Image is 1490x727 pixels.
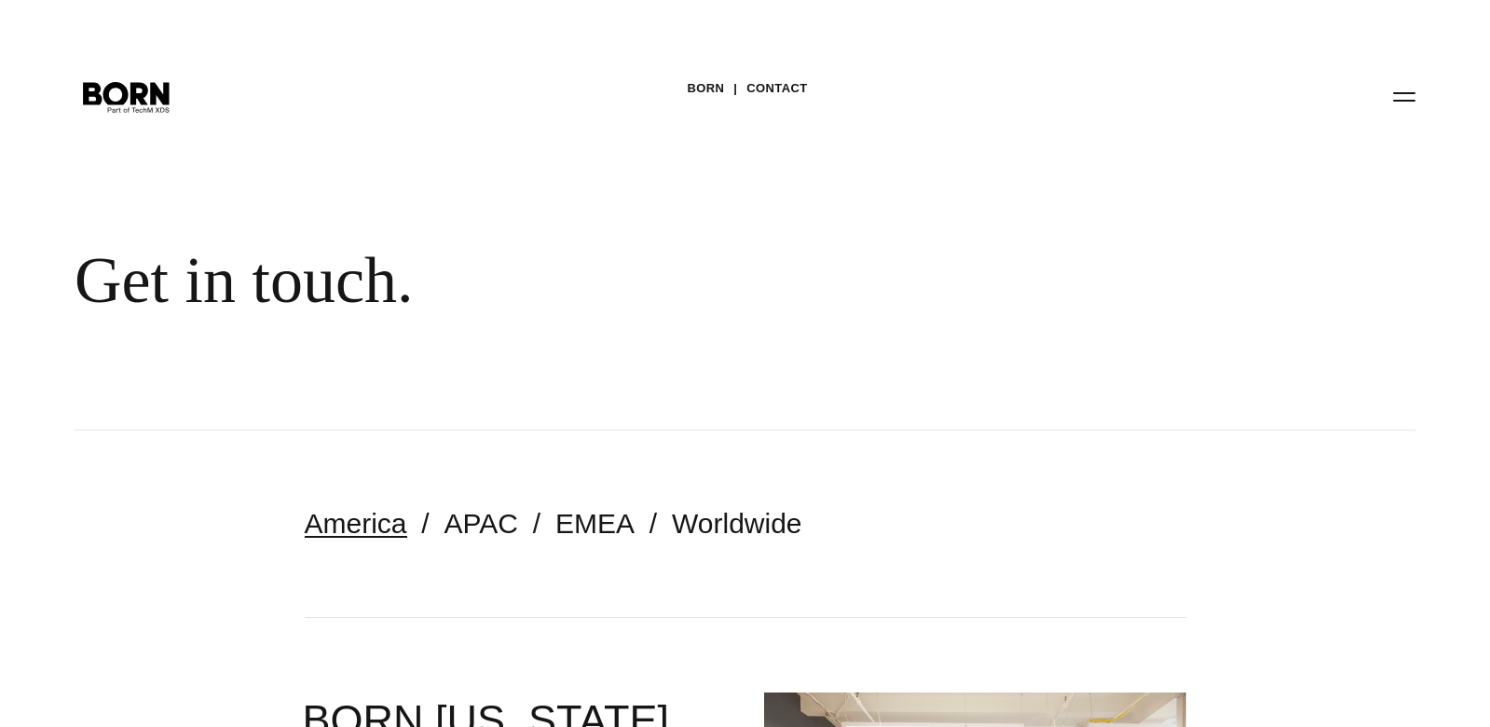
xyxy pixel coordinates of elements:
a: BORN [687,75,724,103]
a: EMEA [555,508,635,539]
a: America [305,508,407,539]
a: Worldwide [672,508,802,539]
a: Contact [746,75,807,103]
button: Open [1382,76,1427,116]
a: APAC [444,508,518,539]
div: Get in touch. [75,242,1137,319]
